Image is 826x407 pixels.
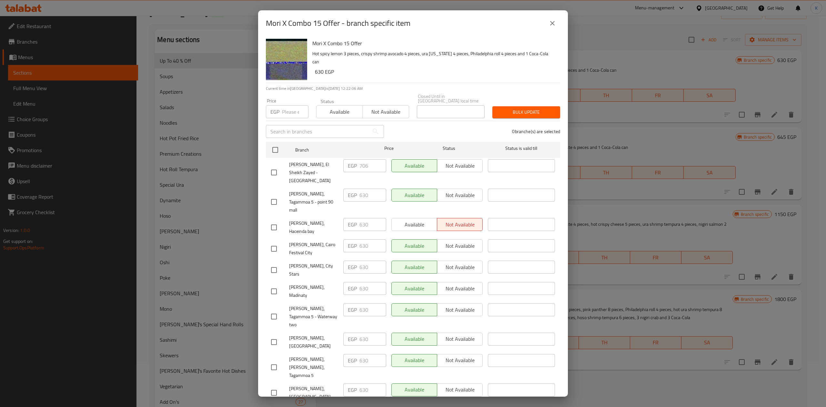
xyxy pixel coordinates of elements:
p: EGP [348,306,357,314]
p: EGP [348,357,357,364]
input: Please enter price [359,159,386,172]
h6: Mori X Combo 15 Offer [312,39,555,48]
p: 0 branche(s) are selected [512,128,560,135]
span: Available [319,107,360,117]
img: Mori X Combo 15 Offer [266,39,307,80]
span: [PERSON_NAME], [GEOGRAPHIC_DATA] [289,334,338,350]
button: Not available [362,105,409,118]
span: Branch [295,146,362,154]
p: Current time in [GEOGRAPHIC_DATA] is [DATE] 12:22:06 AM [266,86,560,91]
span: Bulk update [498,108,555,116]
span: [PERSON_NAME], [PERSON_NAME], Tagammoa 5 [289,355,338,380]
span: Price [368,144,410,152]
input: Please enter price [359,333,386,346]
button: Bulk update [492,106,560,118]
p: EGP [348,285,357,292]
p: EGP [270,108,279,116]
input: Search in branches [266,125,369,138]
span: Status [416,144,483,152]
span: [PERSON_NAME], [GEOGRAPHIC_DATA] [289,385,338,401]
input: Please enter price [359,261,386,274]
span: [PERSON_NAME], Haceinda bay [289,219,338,235]
h2: Mori X Combo 15 Offer - branch specific item [266,18,410,28]
p: Hot spicy lemon 3 pieces, crispy shrimp avocado 4 pieces, ura [US_STATE] 4 pieces, Philadelphia r... [312,50,555,66]
button: close [545,16,560,31]
p: EGP [348,386,357,394]
h6: 630 EGP [315,67,555,76]
span: [PERSON_NAME], Madinaty [289,283,338,299]
p: EGP [348,221,357,228]
input: Please enter price [359,354,386,367]
input: Please enter price [359,383,386,396]
p: EGP [348,242,357,250]
input: Please enter price [359,239,386,252]
span: [PERSON_NAME], City Stars [289,262,338,278]
span: Not available [365,107,406,117]
p: EGP [348,263,357,271]
input: Please enter price [359,189,386,202]
input: Please enter price [359,218,386,231]
span: [PERSON_NAME], Tagammoa 5 - point 90 mall [289,190,338,214]
input: Please enter price [359,303,386,316]
p: EGP [348,162,357,170]
button: Available [316,105,363,118]
span: [PERSON_NAME], Cairo Festival City [289,241,338,257]
span: [PERSON_NAME], Tagammoa 5 - Waterway two [289,305,338,329]
p: EGP [348,191,357,199]
span: [PERSON_NAME], El Sheikh Zayed - [GEOGRAPHIC_DATA] [289,161,338,185]
input: Please enter price [359,282,386,295]
input: Please enter price [282,105,308,118]
span: Status is valid till [488,144,555,152]
p: EGP [348,335,357,343]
